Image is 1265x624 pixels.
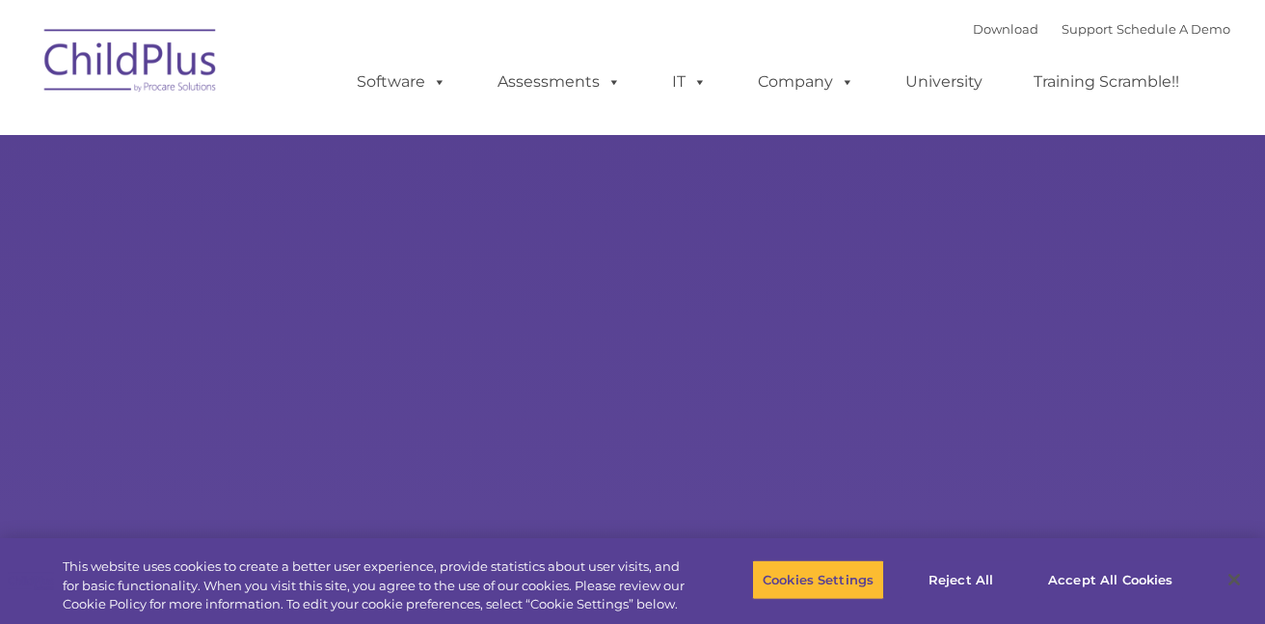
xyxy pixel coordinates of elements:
button: Accept All Cookies [1037,559,1183,600]
a: Training Scramble!! [1014,63,1198,101]
font: | [973,21,1230,37]
a: Assessments [478,63,640,101]
a: Download [973,21,1038,37]
button: Close [1213,558,1255,601]
a: Schedule A Demo [1117,21,1230,37]
a: Support [1062,21,1113,37]
a: Software [337,63,466,101]
div: This website uses cookies to create a better user experience, provide statistics about user visit... [63,557,696,614]
a: IT [653,63,726,101]
img: ChildPlus by Procare Solutions [35,15,228,112]
a: University [886,63,1002,101]
button: Cookies Settings [752,559,884,600]
a: Company [739,63,874,101]
button: Reject All [901,559,1021,600]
